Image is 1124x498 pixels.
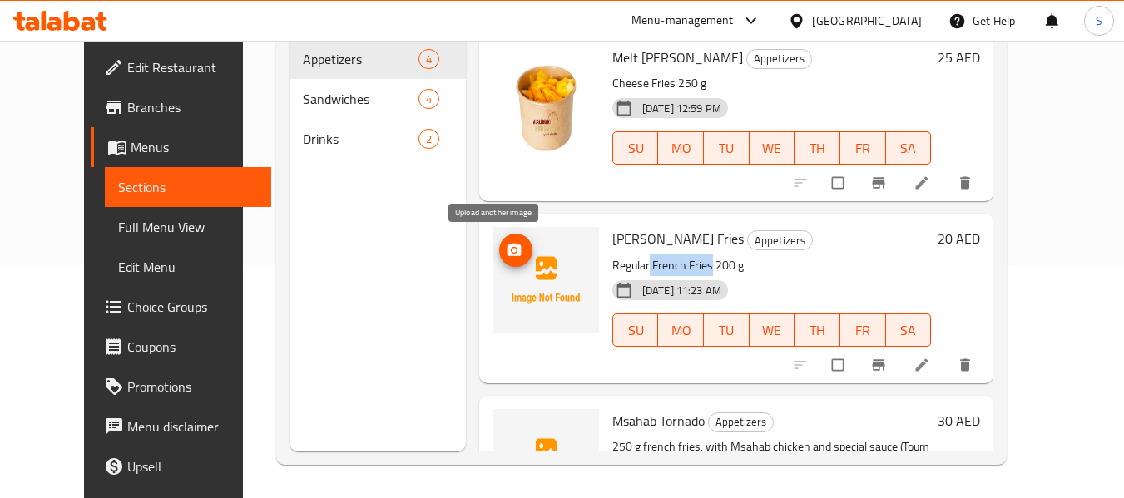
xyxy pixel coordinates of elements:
button: FR [840,131,886,165]
div: items [418,89,439,109]
button: SA [886,313,932,347]
span: Melt [PERSON_NAME] [612,45,743,70]
span: Appetizers [303,49,418,69]
span: Promotions [127,377,259,397]
p: Regular French Fries 200 g [612,255,932,276]
div: Drinks2 [290,119,466,159]
button: upload picture [499,234,532,267]
span: SA [893,136,925,160]
span: Appetizers [747,49,811,68]
img: Melt Ala Lebnani [493,46,599,152]
a: Edit Restaurant [91,47,272,87]
span: 2 [419,131,438,147]
button: FR [840,313,886,347]
p: 250 g french fries, with Msahab chicken and special sauce (Toum with Sumac) [612,436,932,478]
h6: 30 AED [938,409,980,432]
a: Branches [91,87,272,127]
a: Choice Groups [91,287,272,327]
div: [GEOGRAPHIC_DATA] [812,12,922,30]
span: [DATE] 11:23 AM [636,283,728,298]
span: MO [665,318,697,343]
div: items [418,49,439,69]
span: Edit Menu [118,257,259,277]
span: Sandwiches [303,89,418,109]
span: Branches [127,97,259,117]
button: SU [612,313,659,347]
div: Appetizers4 [290,39,466,79]
span: Appetizers [709,412,773,431]
span: TU [711,136,743,160]
button: TU [704,131,750,165]
a: Menu disclaimer [91,407,272,446]
div: Sandwiches4 [290,79,466,119]
span: Choice Groups [127,297,259,317]
a: Edit Menu [105,247,272,287]
span: Menus [131,137,259,157]
button: MO [658,131,704,165]
span: Edit Restaurant [127,57,259,77]
a: Menus [91,127,272,167]
p: Cheese Fries 250 g [612,73,932,94]
a: Upsell [91,446,272,486]
span: Drinks [303,129,418,149]
span: [DATE] 12:59 PM [636,101,728,116]
button: SU [612,131,659,165]
div: Menu-management [631,11,734,31]
a: Edit menu item [914,175,933,191]
button: SA [886,131,932,165]
span: SU [620,318,652,343]
span: Coupons [127,337,259,357]
span: FR [847,136,879,160]
button: TU [704,313,750,347]
span: Sections [118,177,259,197]
button: TH [795,131,840,165]
span: TU [711,318,743,343]
a: Coupons [91,327,272,367]
h6: 25 AED [938,46,980,69]
span: SA [893,318,925,343]
div: items [418,129,439,149]
span: Select to update [822,349,857,381]
button: MO [658,313,704,347]
button: delete [947,347,987,383]
a: Edit menu item [914,357,933,373]
button: TH [795,313,840,347]
span: Menu disclaimer [127,417,259,436]
span: 4 [419,91,438,107]
a: Full Menu View [105,207,272,247]
img: Ala Lebnani Fries [493,227,599,333]
button: WE [750,313,795,347]
span: S [1096,12,1102,30]
a: Promotions [91,367,272,407]
span: FR [847,318,879,343]
span: Full Menu View [118,217,259,237]
span: SU [620,136,652,160]
button: WE [750,131,795,165]
span: [PERSON_NAME] Fries [612,226,744,251]
span: Select to update [822,167,857,199]
span: MO [665,136,697,160]
span: TH [801,136,834,160]
span: WE [756,318,789,343]
h6: 20 AED [938,227,980,250]
nav: Menu sections [290,32,466,165]
a: Sections [105,167,272,207]
button: delete [947,165,987,201]
span: Appetizers [748,231,812,250]
button: Branch-specific-item [860,165,900,201]
span: WE [756,136,789,160]
span: Upsell [127,456,259,476]
button: Branch-specific-item [860,347,900,383]
span: TH [801,318,834,343]
span: 4 [419,52,438,67]
span: Msahab Tornado [612,408,705,433]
